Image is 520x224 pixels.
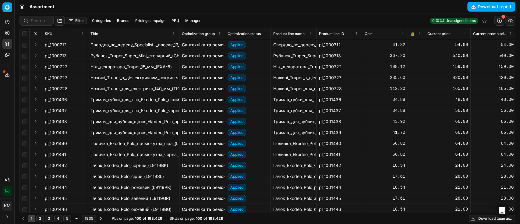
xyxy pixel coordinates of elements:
[182,206,228,212] a: Сантехніка та ремонт
[182,53,228,59] a: Сантехніка та ремонт
[427,162,468,169] div: 24.00
[495,203,509,218] div: Open Intercom Messenger
[2,201,12,211] button: КM
[365,97,405,103] div: 34.88
[32,30,39,37] button: Expand all
[427,151,468,158] div: 64.00
[32,129,39,136] button: Expand
[319,130,359,136] div: pl_1001439
[228,96,246,103] span: Applied
[473,195,514,201] div: 28.00
[473,108,514,114] div: 56.00
[473,151,514,158] div: 64.00
[365,173,405,180] div: 17.61
[19,215,27,222] button: Go to previous page
[319,64,359,70] div: pl_1000722
[473,173,514,180] div: 28.00
[319,184,359,190] div: pl_1001444
[45,173,67,180] span: pl_1001443
[90,31,98,36] span: Title
[273,31,305,36] span: Product line name
[473,162,514,169] div: 24.00
[319,195,359,201] div: pl_1001445
[365,64,405,70] div: 108.12
[32,85,39,92] button: Expand
[228,41,246,48] span: Applied
[182,195,228,201] a: Сантехніка та ремонт
[45,42,67,48] span: pl_1000712
[273,140,314,147] div: Поличка_Ekodeo_Polo_прямокутна_сіра_(L9118SL)
[32,205,39,213] button: Expand
[473,75,514,81] div: 420.00
[273,86,314,92] div: Ножиці_Truper_для_електрика_140_мм_(TIOF-5)
[19,214,104,223] nav: pagination
[182,86,228,92] a: Сантехніка та ремонт
[30,4,54,10] span: Assortment
[473,140,514,147] div: 64.00
[273,195,314,201] div: Гачок_Ekodeo_Polo_зелений_(L9119GR)
[319,173,359,180] div: pl_1001443
[182,162,228,169] a: Сантехніка та ремонт
[45,31,52,36] span: SKU
[427,64,468,70] div: 159.00
[273,119,314,125] div: Тримач_для_зубних_щіток_Ekodeo_Polo_прямий_сірий_(L9117SL)
[90,17,113,24] button: Categories
[143,216,146,221] strong: of
[473,86,514,92] div: 165.00
[32,41,39,48] button: Expand
[228,85,246,92] span: Applied
[365,162,405,169] div: 18.54
[273,53,314,59] div: Рубанок_Truper_Super_Mini_столярний_(CH-3)
[365,195,405,201] div: 17.61
[147,216,162,221] strong: 193,429
[115,17,132,24] button: Brands
[45,53,67,59] span: pl_1000713
[63,215,71,222] button: 5
[473,184,514,190] div: 21.00
[427,75,468,81] div: 420.00
[319,75,359,81] div: pl_1000727
[319,97,359,103] div: pl_1001436
[45,119,67,125] span: pl_1001438
[228,206,246,213] span: Applied
[45,151,66,158] span: pl_1001441
[182,119,228,125] a: Сантехніка та ремонт
[45,215,53,222] button: 3
[228,195,246,202] span: Applied
[427,42,468,48] div: 54.00
[228,118,246,125] span: Applied
[319,119,359,125] div: pl_1001438
[182,173,228,180] a: Сантехніка та ремонт
[427,108,468,114] div: 56.00
[473,206,514,212] div: 21.00
[90,97,177,103] div: Тримач_губки_для_тіла_Ekodeo_Polo_сірий_(L9116SL)
[365,184,405,190] div: 18.54
[365,53,405,59] div: 367.20
[273,184,314,190] div: Гачок_Ekodeo_Polo_рожевий_(L9119PK)
[467,2,515,12] button: Download report
[31,18,50,24] input: Search by SKU or title
[228,107,246,114] span: Applied
[32,140,39,147] button: Expand
[228,63,246,70] span: Applied
[32,118,39,125] button: Expand
[427,140,468,147] div: 64.00
[182,140,228,147] a: Сантехніка та ремонт
[365,31,373,36] span: Cost
[430,18,478,24] a: 0 (0%)Unassigned items
[427,184,468,190] div: 21.00
[427,119,468,125] div: 66.00
[3,201,12,210] span: КM
[228,151,246,158] span: Applied
[182,97,228,103] a: Сантехніка та ремонт
[365,86,405,92] div: 112.20
[365,206,405,212] div: 18.54
[319,31,344,36] span: Product line ID
[135,216,141,221] strong: 100
[32,63,39,70] button: Expand
[427,173,468,180] div: 28.00
[45,206,67,212] span: pl_1001446
[365,119,405,125] div: 43.92
[473,97,514,103] div: 48.00
[473,64,514,70] div: 159.00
